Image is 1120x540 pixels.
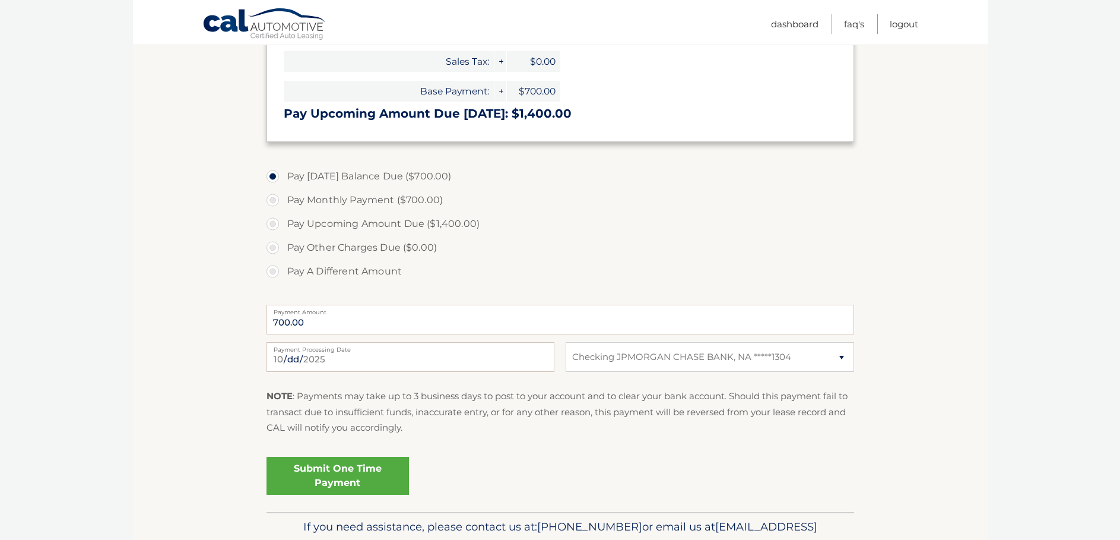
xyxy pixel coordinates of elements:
input: Payment Amount [266,305,854,334]
p: : Payments may take up to 3 business days to post to your account and to clear your bank account.... [266,389,854,435]
a: Dashboard [771,14,818,34]
label: Pay Monthly Payment ($700.00) [266,188,854,212]
span: + [494,81,506,102]
strong: NOTE [266,390,293,402]
span: [PHONE_NUMBER] [537,520,642,533]
a: Cal Automotive [202,8,327,42]
span: $0.00 [507,51,560,72]
h3: Pay Upcoming Amount Due [DATE]: $1,400.00 [284,106,837,121]
label: Payment Amount [266,305,854,314]
span: + [494,51,506,72]
label: Pay [DATE] Balance Due ($700.00) [266,165,854,188]
a: FAQ's [844,14,864,34]
a: Logout [890,14,918,34]
span: Base Payment: [284,81,494,102]
label: Payment Processing Date [266,342,554,352]
input: Payment Date [266,342,554,372]
a: Submit One Time Payment [266,457,409,495]
label: Pay Upcoming Amount Due ($1,400.00) [266,212,854,236]
span: Sales Tax: [284,51,494,72]
label: Pay Other Charges Due ($0.00) [266,236,854,260]
span: $700.00 [507,81,560,102]
label: Pay A Different Amount [266,260,854,283]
